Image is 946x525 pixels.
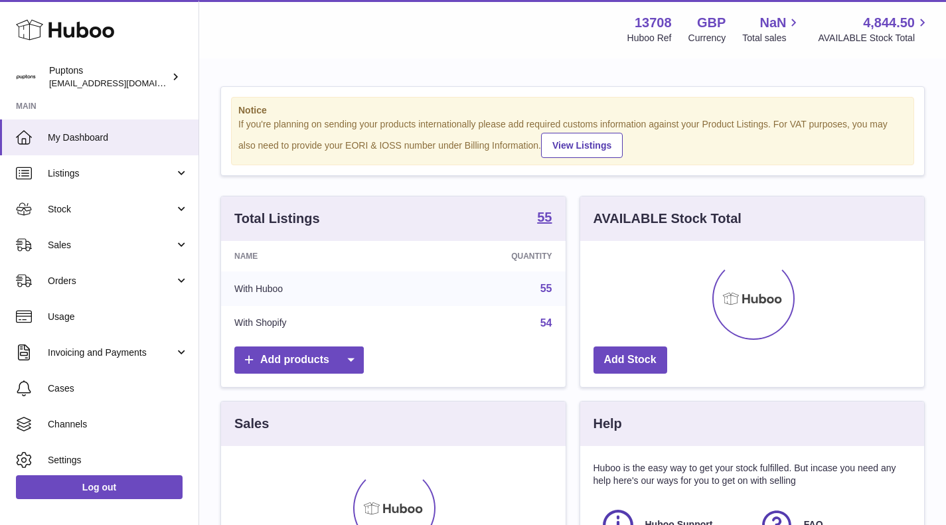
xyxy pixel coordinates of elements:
[49,78,195,88] span: [EMAIL_ADDRESS][DOMAIN_NAME]
[688,32,726,44] div: Currency
[238,104,907,117] strong: Notice
[221,306,407,340] td: With Shopify
[540,283,552,294] a: 55
[48,203,175,216] span: Stock
[16,475,183,499] a: Log out
[537,210,552,226] a: 55
[48,239,175,252] span: Sales
[541,133,623,158] a: View Listings
[627,32,672,44] div: Huboo Ref
[221,271,407,306] td: With Huboo
[48,454,189,467] span: Settings
[48,275,175,287] span: Orders
[234,346,364,374] a: Add products
[221,241,407,271] th: Name
[48,382,189,395] span: Cases
[16,67,36,87] img: hello@puptons.com
[593,210,742,228] h3: AVAILABLE Stock Total
[818,14,930,44] a: 4,844.50 AVAILABLE Stock Total
[48,167,175,180] span: Listings
[540,317,552,329] a: 54
[48,418,189,431] span: Channels
[238,118,907,158] div: If you're planning on sending your products internationally please add required customs informati...
[759,14,786,32] span: NaN
[48,131,189,144] span: My Dashboard
[234,210,320,228] h3: Total Listings
[742,32,801,44] span: Total sales
[234,415,269,433] h3: Sales
[48,311,189,323] span: Usage
[593,346,667,374] a: Add Stock
[818,32,930,44] span: AVAILABLE Stock Total
[593,415,622,433] h3: Help
[863,14,915,32] span: 4,844.50
[407,241,566,271] th: Quantity
[593,462,911,487] p: Huboo is the easy way to get your stock fulfilled. But incase you need any help here's our ways f...
[635,14,672,32] strong: 13708
[48,346,175,359] span: Invoicing and Payments
[742,14,801,44] a: NaN Total sales
[697,14,726,32] strong: GBP
[49,64,169,90] div: Puptons
[537,210,552,224] strong: 55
